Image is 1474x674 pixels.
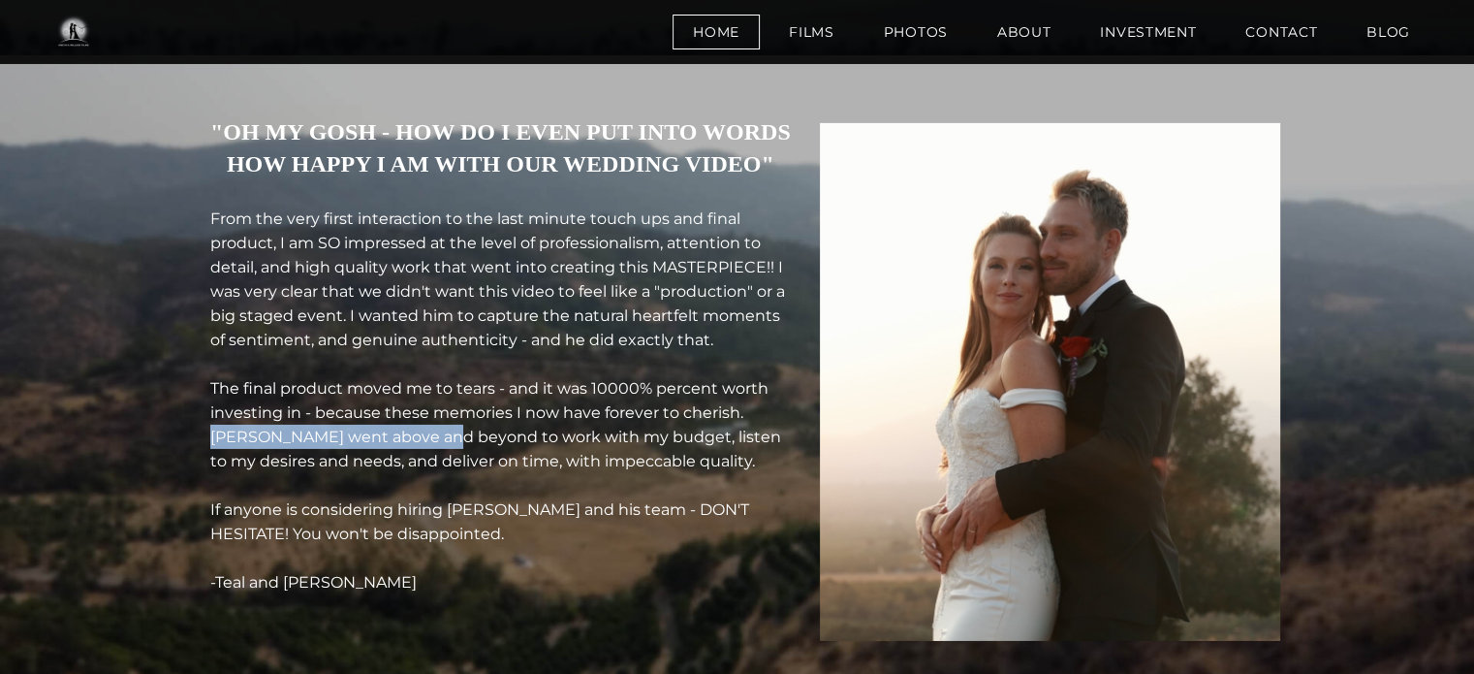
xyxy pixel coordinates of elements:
[210,209,785,592] font: From the very first interaction to the last minute touch ups and final product, I am SO impressed...
[768,15,855,49] a: Films
[39,13,108,51] img: One in a Million Films | Los Angeles Wedding Videographer
[977,15,1072,49] a: About
[673,15,760,49] a: Home
[1346,15,1430,49] a: BLOG
[863,15,968,49] a: Photos
[1225,15,1337,49] a: Contact
[1080,15,1216,49] a: Investment
[820,123,1280,641] img: Bride and Groom holding each other on top of a mountain taken by Los Angeles Wedding Videographer...
[210,119,791,177] font: "OH MY GOSH - HOW DO I EVEN PUT INTO WORDS HOW HAPPY I AM WITH OUR WEDDING VIDEO"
